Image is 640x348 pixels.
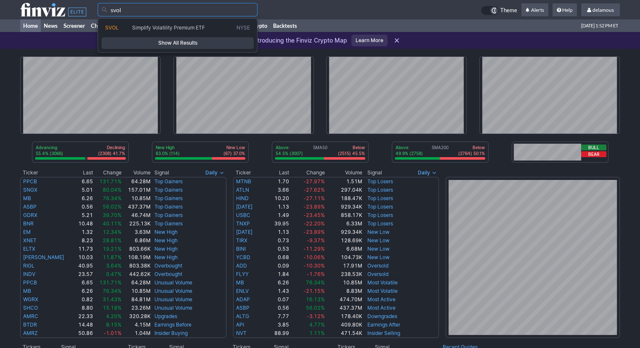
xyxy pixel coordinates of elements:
span: 3.64% [106,262,122,269]
td: 22.33 [74,312,93,321]
span: [DATE] 1:52 PM ET [581,19,618,32]
a: Most Active [367,305,396,311]
td: 6.68M [325,245,363,253]
span: 131.71% [99,178,122,185]
a: RIGL [23,262,35,269]
td: 8.23 [74,236,93,245]
span: delamous [592,7,614,13]
a: Theme [481,6,517,15]
a: New Low [367,237,390,244]
td: 14.48 [74,321,93,329]
a: Earnings Before [154,321,191,328]
a: ATLN [236,187,249,193]
td: 1.43 [265,287,289,295]
p: Above [396,145,423,150]
td: 0.53 [265,245,289,253]
span: Simplify Volatility Premium ETF [132,24,205,31]
a: BNR [23,220,34,227]
a: ELTX [23,246,35,252]
div: SMA200 [395,145,486,157]
a: Top Losers [367,203,393,210]
a: Learn More [351,35,388,46]
a: Charts [88,19,110,32]
a: Insider Selling [367,330,400,336]
a: Top Losers [367,220,393,227]
a: Overbought [154,271,182,277]
span: 4.20% [106,313,122,319]
span: 131.71% [99,279,122,286]
span: SVOL [105,24,119,31]
span: 8.15% [106,321,122,328]
td: 6.33M [325,220,363,228]
p: 49.9% (2758) [396,150,423,156]
a: HIND [236,195,249,201]
td: 8.80 [74,304,93,312]
td: 3.85 [265,321,289,329]
span: 76.34% [103,288,122,294]
td: 64.28M [122,177,151,186]
span: Signal [154,169,169,176]
a: [DATE] [236,229,252,235]
td: 471.54K [325,329,363,338]
td: 803.38K [122,262,151,270]
a: MTNB [236,178,251,185]
span: Daily [205,169,218,177]
a: Top Losers [367,187,393,193]
div: Search [98,18,258,53]
td: 10.20 [265,194,289,203]
th: Volume [122,169,151,177]
a: Top Gainers [154,195,183,201]
p: Below [458,145,485,150]
td: 104.73K [325,253,363,262]
td: 1.32 [74,228,93,236]
a: FLYY [236,271,249,277]
td: 442.62K [122,270,151,278]
th: Last [74,169,93,177]
td: 225.13K [122,220,151,228]
a: News [41,19,61,32]
span: -27.11% [303,195,325,201]
span: -3.12% [307,313,325,319]
a: Oversold [367,271,388,277]
a: WGRX [23,296,38,302]
span: 31.43% [103,296,122,302]
span: -9.37% [307,237,325,244]
td: 188.47K [325,194,363,203]
td: 10.85M [325,278,363,287]
td: 4.15M [122,321,151,329]
a: BTDR [23,321,37,328]
th: Ticker [20,169,74,177]
th: Ticker [233,169,265,177]
span: -27.97% [303,178,325,185]
th: Last [265,169,289,177]
span: 11.87% [103,254,122,260]
span: 0.47% [106,271,122,277]
span: -11.29% [303,246,325,252]
a: AMRC [23,313,38,319]
a: Home [20,19,41,32]
td: 6.26 [74,194,93,203]
a: BINI [236,246,246,252]
a: ASBP [23,203,37,210]
span: 40.11% [103,220,122,227]
span: Show All Results [105,39,250,47]
a: Insider Buying [154,330,188,336]
a: Top Losers [367,212,393,218]
td: 1.51M [325,177,363,186]
td: 6.65 [74,278,93,287]
span: -22.20% [303,220,325,227]
p: Declining [98,145,125,150]
p: 63.0% (114) [156,150,180,156]
a: Unusual Volume [154,279,192,286]
p: New High [156,145,180,150]
p: Above [276,145,303,150]
input: Search [98,3,258,16]
button: Signals interval [416,169,439,177]
a: Top Gainers [154,178,183,185]
td: 157.01M [122,186,151,194]
a: New High [154,246,178,252]
td: 84.81M [122,295,151,304]
a: Most Active [367,296,396,302]
a: New High [154,237,178,244]
a: [PERSON_NAME] [23,254,64,260]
